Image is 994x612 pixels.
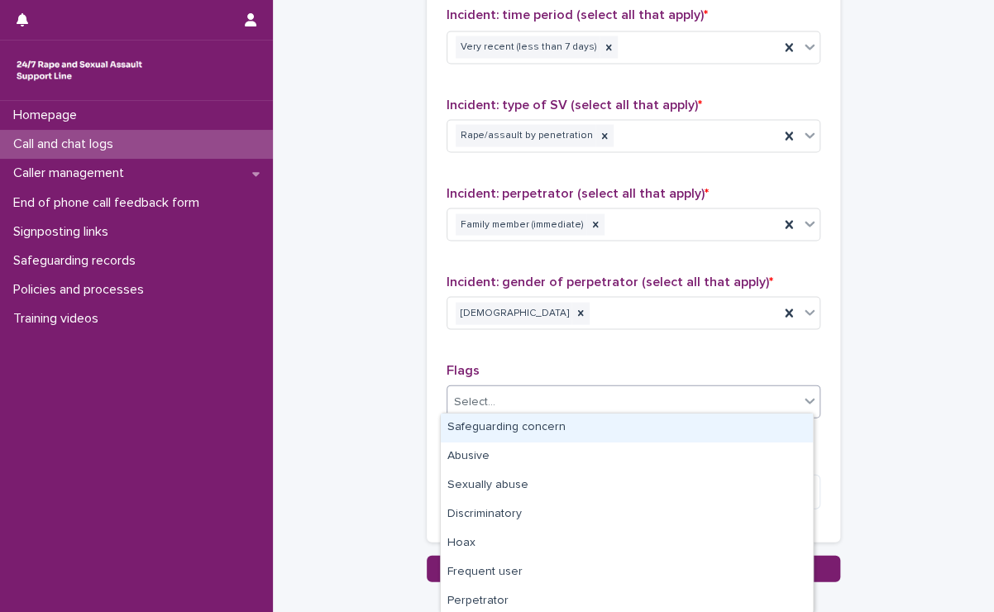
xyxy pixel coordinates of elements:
span: Incident: time period (select all that apply) [447,8,708,22]
div: Abusive [441,442,813,471]
button: Save [427,555,840,581]
div: Very recent (less than 7 days) [456,36,600,58]
div: Select... [454,393,495,410]
span: Incident: gender of perpetrator (select all that apply) [447,275,773,288]
div: Discriminatory [441,500,813,529]
p: Safeguarding records [7,253,149,269]
p: Signposting links [7,224,122,240]
span: Incident: perpetrator (select all that apply) [447,186,709,199]
div: [DEMOGRAPHIC_DATA] [456,302,571,324]
div: Safeguarding concern [441,414,813,442]
p: Training videos [7,311,112,327]
p: Homepage [7,108,90,123]
p: End of phone call feedback form [7,195,213,211]
div: Family member (immediate) [456,213,586,236]
span: Flags [447,363,480,376]
span: Incident: type of SV (select all that apply) [447,98,702,111]
div: Rape/assault by penetration [456,124,595,146]
div: Frequent user [441,558,813,587]
p: Call and chat logs [7,136,127,152]
div: Sexually abuse [441,471,813,500]
p: Caller management [7,165,137,181]
p: Policies and processes [7,282,157,298]
div: Hoax [441,529,813,558]
img: rhQMoQhaT3yELyF149Cw [13,54,146,87]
